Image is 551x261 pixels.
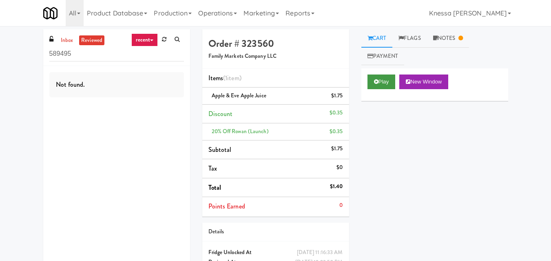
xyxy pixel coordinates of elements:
span: Items [208,73,241,83]
ng-pluralize: item [227,73,239,83]
span: Subtotal [208,145,232,154]
div: $1.75 [331,144,343,154]
div: $0.35 [330,108,343,118]
div: $1.40 [330,182,343,192]
span: Apple & Eve Apple Juice [212,92,266,99]
a: recent [131,33,158,46]
span: Total [208,183,221,192]
div: Details [208,227,343,237]
span: Points Earned [208,202,245,211]
span: Not found. [56,80,85,89]
h5: Family Markets Company LLC [208,53,343,59]
a: Cart [361,29,393,48]
h4: Order # 323560 [208,38,343,49]
a: Payment [361,47,405,66]
span: 20% Off Rowan (launch) [212,127,269,135]
button: New Window [399,75,448,89]
div: Fridge Unlocked At [208,248,343,258]
a: inbox [59,35,75,46]
button: Play [367,75,396,89]
div: $0 [336,162,343,173]
span: (1 ) [223,73,241,83]
div: 0 [339,200,343,211]
a: Flags [392,29,427,48]
span: Tax [208,164,217,173]
input: Search vision orders [49,46,184,61]
div: [DATE] 11:16:33 AM [297,248,343,258]
span: Discount [208,109,233,118]
div: $0.35 [330,127,343,137]
a: Notes [427,29,469,48]
div: $1.75 [331,91,343,101]
img: Micromart [43,6,58,20]
a: reviewed [79,35,104,46]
